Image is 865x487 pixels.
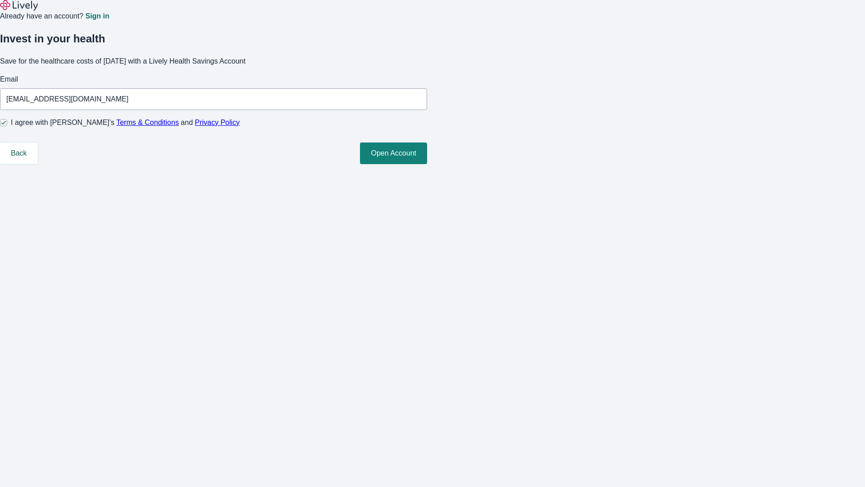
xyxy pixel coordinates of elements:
span: I agree with [PERSON_NAME]’s and [11,117,240,128]
button: Open Account [360,142,427,164]
a: Sign in [85,13,109,20]
a: Terms & Conditions [116,119,179,126]
a: Privacy Policy [195,119,240,126]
